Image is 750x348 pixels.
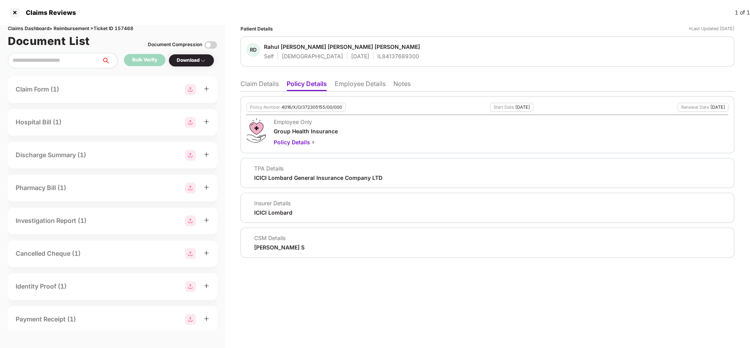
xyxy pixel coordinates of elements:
[185,215,196,226] img: svg+xml;base64,PHN2ZyBpZD0iR3JvdXBfMjg4MTMiIGRhdGEtbmFtZT0iR3JvdXAgMjg4MTMiIHhtbG5zPSJodHRwOi8vd3...
[16,117,61,127] div: Hospital Bill (1)
[240,80,279,91] li: Claim Details
[101,53,118,68] button: search
[204,119,209,124] span: plus
[148,41,202,48] div: Document Compression
[16,282,66,291] div: Identity Proof (1)
[204,217,209,223] span: plus
[204,283,209,289] span: plus
[185,84,196,95] img: svg+xml;base64,PHN2ZyBpZD0iR3JvdXBfMjg4MTMiIGRhdGEtbmFtZT0iR3JvdXAgMjg4MTMiIHhtbG5zPSJodHRwOi8vd3...
[493,105,514,110] div: Start Date
[8,32,90,50] h1: Document List
[205,39,217,51] img: svg+xml;base64,PHN2ZyBpZD0iVG9nZ2xlLTMyeDMyIiB4bWxucz0iaHR0cDovL3d3dy53My5vcmcvMjAwMC9zdmciIHdpZH...
[264,52,274,60] div: Self
[204,250,209,256] span: plus
[310,139,316,145] img: svg+xml;base64,PHN2ZyBpZD0iQmFjay0yMHgyMCIgeG1sbnM9Imh0dHA6Ly93d3cudzMub3JnLzIwMDAvc3ZnIiB3aWR0aD...
[377,52,419,60] div: IL84137689300
[254,234,305,242] div: CSM Details
[185,281,196,292] img: svg+xml;base64,PHN2ZyBpZD0iR3JvdXBfMjg4MTMiIGRhdGEtbmFtZT0iR3JvdXAgMjg4MTMiIHhtbG5zPSJodHRwOi8vd3...
[185,150,196,161] img: svg+xml;base64,PHN2ZyBpZD0iR3JvdXBfMjg4MTMiIGRhdGEtbmFtZT0iR3JvdXAgMjg4MTMiIHhtbG5zPSJodHRwOi8vd3...
[177,57,206,64] div: Download
[16,314,76,324] div: Payment Receipt (1)
[264,43,420,50] div: Rahul [PERSON_NAME] [PERSON_NAME] [PERSON_NAME]
[254,199,292,207] div: Insurer Details
[185,248,196,259] img: svg+xml;base64,PHN2ZyBpZD0iR3JvdXBfMjg4MTMiIGRhdGEtbmFtZT0iR3JvdXAgMjg4MTMiIHhtbG5zPSJodHRwOi8vd3...
[250,105,280,110] div: Policy Number
[16,84,59,94] div: Claim Form (1)
[254,174,382,181] div: ICICI Lombard General Insurance Company LTD
[335,80,386,91] li: Employee Details
[185,183,196,194] img: svg+xml;base64,PHN2ZyBpZD0iR3JvdXBfMjg4MTMiIGRhdGEtbmFtZT0iR3JvdXAgMjg4MTMiIHhtbG5zPSJodHRwOi8vd3...
[204,185,209,190] span: plus
[515,105,530,110] div: [DATE]
[735,8,750,17] div: 1 of 1
[200,57,206,64] img: svg+xml;base64,PHN2ZyBpZD0iRHJvcGRvd24tMzJ4MzIiIHhtbG5zPSJodHRwOi8vd3d3LnczLm9yZy8yMDAwL3N2ZyIgd2...
[274,138,338,147] div: Policy Details
[21,9,76,16] div: Claims Reviews
[101,57,117,64] span: search
[204,86,209,91] span: plus
[204,152,209,157] span: plus
[246,43,260,57] div: RD
[393,80,411,91] li: Notes
[16,216,86,226] div: Investigation Report (1)
[689,25,734,32] div: *Last Updated [DATE]
[16,183,66,193] div: Pharmacy Bill (1)
[185,314,196,325] img: svg+xml;base64,PHN2ZyBpZD0iR3JvdXBfMjg4MTMiIGRhdGEtbmFtZT0iR3JvdXAgMjg4MTMiIHhtbG5zPSJodHRwOi8vd3...
[287,80,327,91] li: Policy Details
[16,150,86,160] div: Discharge Summary (1)
[185,117,196,128] img: svg+xml;base64,PHN2ZyBpZD0iR3JvdXBfMjg4MTMiIGRhdGEtbmFtZT0iR3JvdXAgMjg4MTMiIHhtbG5zPSJodHRwOi8vd3...
[681,105,709,110] div: Renewal Date
[8,25,217,32] div: Claims Dashboard > Reimbursement > Ticket ID 157468
[274,127,338,135] div: Group Health Insurance
[351,52,369,60] div: [DATE]
[254,165,382,172] div: TPA Details
[711,105,725,110] div: [DATE]
[282,105,342,110] div: 4016/X/O/372305155/00/000
[254,244,305,251] div: [PERSON_NAME] S
[132,56,157,64] div: Bulk Verify
[274,118,338,126] div: Employee Only
[16,249,81,258] div: Cancelled Cheque (1)
[204,316,209,321] span: plus
[282,52,343,60] div: [DEMOGRAPHIC_DATA]
[254,209,292,216] div: ICICI Lombard
[240,25,273,32] div: Patient Details
[246,118,266,143] img: svg+xml;base64,PHN2ZyB4bWxucz0iaHR0cDovL3d3dy53My5vcmcvMjAwMC9zdmciIHdpZHRoPSI0OS4zMiIgaGVpZ2h0PS...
